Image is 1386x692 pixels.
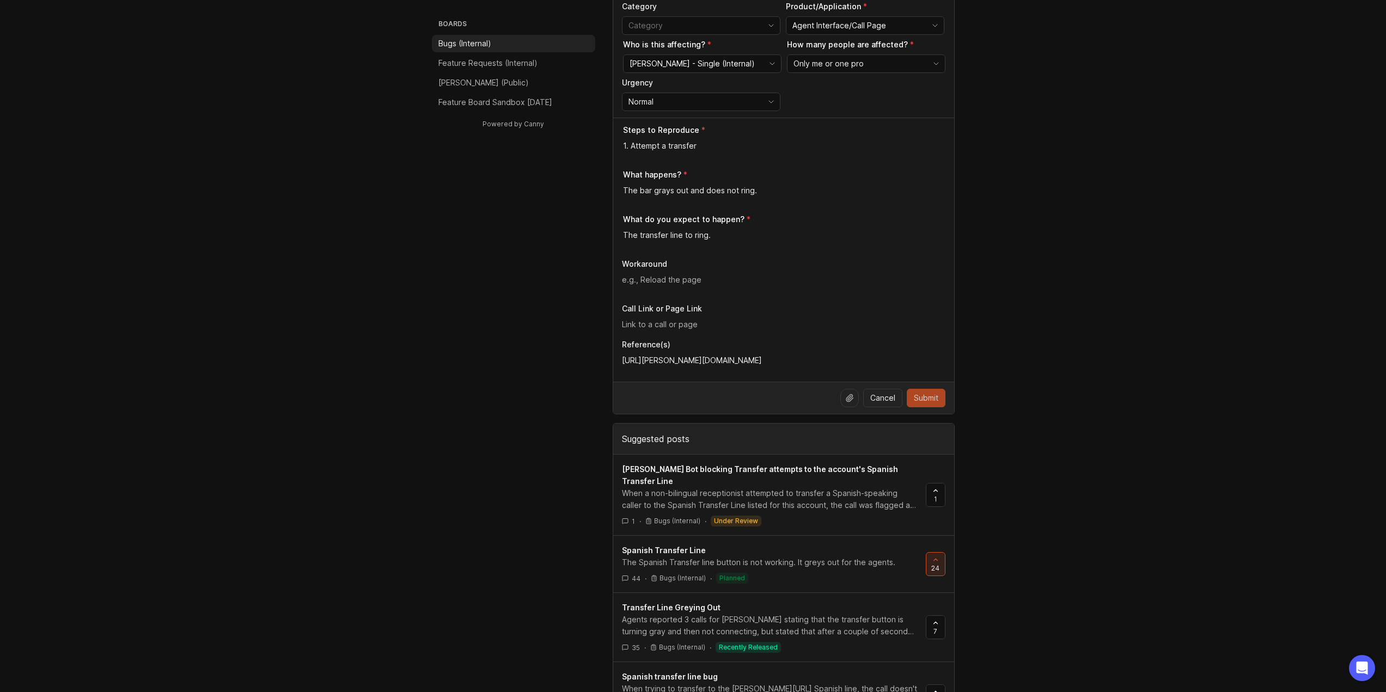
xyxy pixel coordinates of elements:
button: 24 [926,552,945,576]
div: · [710,643,711,652]
a: Bugs (Internal) [432,35,595,52]
svg: toggle icon [762,97,780,106]
div: toggle menu [786,16,944,35]
p: planned [719,574,745,583]
svg: toggle icon [762,21,780,30]
span: Normal [628,96,654,108]
div: Suggested posts [613,424,954,454]
p: recently released [719,643,778,652]
span: Only me or one pro [793,58,864,70]
p: Who is this affecting? [623,39,781,50]
input: Smith.ai - Single (Internal) [630,58,762,70]
span: 1 [934,494,937,504]
a: [PERSON_NAME] (Public) [432,74,595,91]
div: The Spanish Transfer line button is not working. It greys out for the agents. [622,556,917,568]
span: [PERSON_NAME] Bot blocking Transfer attempts to the account's Spanish Transfer Line [622,464,898,486]
p: Urgency [622,77,780,88]
textarea: The transfer line to ring. [623,229,945,241]
div: · [639,517,641,526]
span: Transfer Line Greying Out [622,603,721,612]
svg: toggle icon [926,21,944,30]
div: toggle menu [622,16,780,35]
span: Cancel [870,393,895,403]
p: Call Link or Page Link [622,303,945,314]
input: Category [628,20,761,32]
p: Reference(s) [622,339,945,350]
input: Agent Interface/Call Page [792,20,925,32]
div: Open Intercom Messenger [1349,655,1375,681]
span: 24 [931,564,939,573]
span: Spanish transfer line bug [622,672,718,681]
a: Feature Requests (Internal) [432,54,595,72]
textarea: [URL][PERSON_NAME][DOMAIN_NAME] [622,354,945,366]
p: Feature Board Sandbox [DATE] [438,97,552,108]
div: toggle menu [623,54,781,73]
p: What do you expect to happen? [623,214,744,225]
p: What happens? [623,169,681,180]
a: Powered by Canny [481,118,546,130]
a: Transfer Line Greying OutAgents reported 3 calls for [PERSON_NAME] stating that the transfer butt... [622,602,926,653]
p: [PERSON_NAME] (Public) [438,77,529,88]
div: · [705,517,706,526]
span: 7 [933,627,937,636]
span: Submit [914,393,938,403]
button: 7 [926,615,945,639]
p: Bugs (Internal) [654,517,700,525]
a: Spanish Transfer LineThe Spanish Transfer line button is not working. It greys out for the agents... [622,544,926,584]
p: Bugs (Internal) [659,643,705,652]
button: Cancel [863,389,902,407]
button: Submit [907,389,945,407]
span: 1 [632,517,635,526]
span: Spanish Transfer Line [622,546,706,555]
svg: toggle icon [927,59,945,68]
textarea: 1. Attempt a transfer [623,140,945,152]
h3: Boards [436,17,595,33]
a: [PERSON_NAME] Bot blocking Transfer attempts to the account's Spanish Transfer LineWhen a non-bil... [622,463,926,526]
div: When a non-bilingual receptionist attempted to transfer a Spanish-speaking caller to the Spanish ... [622,487,917,511]
p: Product/Application [786,1,944,12]
p: Feature Requests (Internal) [438,58,538,69]
div: toggle menu [787,54,945,73]
p: Steps to Reproduce [623,125,699,136]
p: How many people are affected? [787,39,945,50]
div: Agents reported 3 calls for [PERSON_NAME] stating that the transfer button is turning gray and th... [622,614,917,638]
a: Feature Board Sandbox [DATE] [432,94,595,111]
p: Workaround [622,259,945,270]
p: Bugs (Internal) [660,574,706,583]
p: Category [622,1,780,12]
p: Bugs (Internal) [438,38,491,49]
input: Link to a call or page [622,319,945,330]
div: toggle menu [622,93,780,111]
span: 44 [632,574,640,583]
button: 1 [926,483,945,507]
p: under review [714,517,758,525]
div: · [710,574,712,583]
textarea: The bar grays out and does not ring. [623,185,945,197]
div: · [644,643,646,652]
svg: toggle icon [764,59,781,68]
div: · [645,574,646,583]
span: 35 [632,643,640,652]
